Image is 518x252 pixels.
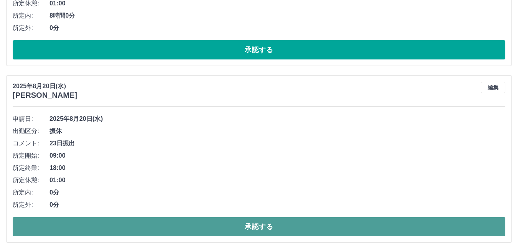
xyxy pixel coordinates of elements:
[481,82,505,93] button: 編集
[50,23,505,33] span: 0分
[50,11,505,20] span: 8時間0分
[50,127,505,136] span: 振休
[50,200,505,209] span: 0分
[13,200,50,209] span: 所定外:
[13,217,505,236] button: 承認する
[50,151,505,160] span: 09:00
[13,23,50,33] span: 所定外:
[13,127,50,136] span: 出勤区分:
[13,114,50,124] span: 申請日:
[13,82,77,91] p: 2025年8月20日(水)
[13,11,50,20] span: 所定内:
[13,151,50,160] span: 所定開始:
[50,163,505,173] span: 18:00
[13,188,50,197] span: 所定内:
[13,91,77,100] h3: [PERSON_NAME]
[50,114,505,124] span: 2025年8月20日(水)
[13,40,505,59] button: 承認する
[50,139,505,148] span: 23日振出
[50,188,505,197] span: 0分
[13,139,50,148] span: コメント:
[13,176,50,185] span: 所定休憩:
[13,163,50,173] span: 所定終業:
[50,176,505,185] span: 01:00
